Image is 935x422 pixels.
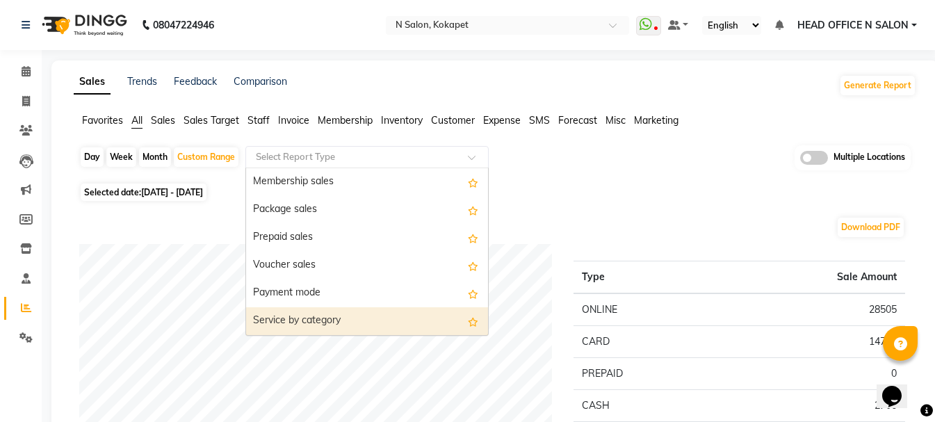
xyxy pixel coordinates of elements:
[634,114,678,127] span: Marketing
[81,184,206,201] span: Selected date:
[174,75,217,88] a: Feedback
[82,114,123,127] span: Favorites
[574,261,716,293] th: Type
[139,147,171,167] div: Month
[127,75,157,88] a: Trends
[184,114,239,127] span: Sales Target
[716,261,905,293] th: Sale Amount
[483,114,521,127] span: Expense
[605,114,626,127] span: Misc
[716,389,905,421] td: 2706
[35,6,131,44] img: logo
[246,307,488,335] div: Service by category
[468,229,478,246] span: Add this report to Favorites List
[278,114,309,127] span: Invoice
[234,75,287,88] a: Comparison
[318,114,373,127] span: Membership
[246,224,488,252] div: Prepaid sales
[574,357,716,389] td: PREPAID
[431,114,475,127] span: Customer
[81,147,104,167] div: Day
[246,196,488,224] div: Package sales
[174,147,238,167] div: Custom Range
[468,285,478,302] span: Add this report to Favorites List
[716,357,905,389] td: 0
[877,366,921,408] iframe: chat widget
[247,114,270,127] span: Staff
[840,76,915,95] button: Generate Report
[381,114,423,127] span: Inventory
[246,279,488,307] div: Payment mode
[716,325,905,357] td: 14774
[574,293,716,326] td: ONLINE
[716,293,905,326] td: 28505
[558,114,597,127] span: Forecast
[106,147,136,167] div: Week
[468,257,478,274] span: Add this report to Favorites List
[834,151,905,165] span: Multiple Locations
[245,168,489,336] ng-dropdown-panel: Options list
[246,252,488,279] div: Voucher sales
[838,218,904,237] button: Download PDF
[153,6,214,44] b: 08047224946
[74,70,111,95] a: Sales
[574,389,716,421] td: CASH
[141,187,203,197] span: [DATE] - [DATE]
[131,114,143,127] span: All
[529,114,550,127] span: SMS
[468,202,478,218] span: Add this report to Favorites List
[797,18,909,33] span: HEAD OFFICE N SALON
[246,168,488,196] div: Membership sales
[151,114,175,127] span: Sales
[574,325,716,357] td: CARD
[468,313,478,330] span: Add this report to Favorites List
[468,174,478,190] span: Add this report to Favorites List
